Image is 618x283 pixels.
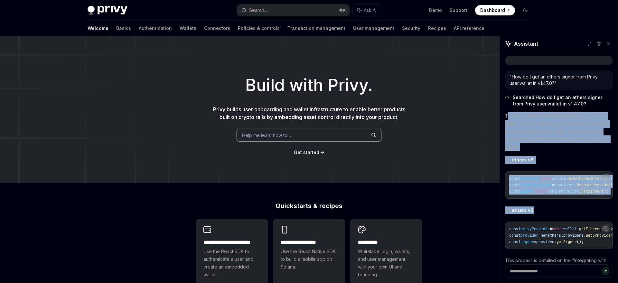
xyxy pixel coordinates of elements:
span: getSigner [581,189,602,194]
a: Transaction management [287,21,345,36]
span: = [538,233,541,238]
h1: Build with Privy. [10,73,608,98]
span: Ask AI [364,7,377,14]
span: provider [536,239,554,244]
span: provider [520,176,538,181]
span: Dashboard [480,7,505,14]
button: Send message [602,267,610,275]
span: ethers [561,182,575,187]
span: Use the React SDK to authenticate a user and create an embedded wallet. [203,248,260,278]
span: ( [611,182,613,187]
span: (); [577,239,584,244]
span: (); [611,176,617,181]
span: new [541,233,548,238]
span: . [575,182,577,187]
span: signer [520,189,534,194]
span: = [538,176,541,181]
span: wallet [563,226,577,232]
span: Use the React Native SDK to build a mobile app on Solana. [281,248,337,271]
button: Toggle dark mode [520,5,530,15]
div: Search... [249,6,267,14]
span: . [579,189,581,194]
span: wallet [552,176,566,181]
span: provider [520,233,538,238]
span: signer [520,239,534,244]
span: await [541,176,552,181]
div: "How do I get an ethers signer from Privy user.wallet in v1.47.0?" [510,74,608,87]
span: ethers [548,233,561,238]
strong: ethers v5 [512,207,533,213]
span: ethersProvider [548,189,579,194]
span: Help me learn how to… [242,132,291,139]
p: To get an ethers.[PERSON_NAME] from a user's wallet, you first need to get the EIP-1193 provider ... [505,112,613,151]
a: Basics [116,21,131,36]
a: Wallets [180,21,196,36]
span: getEthereumProvider [568,176,611,181]
span: const [509,189,520,194]
span: new [554,182,561,187]
span: = [534,189,536,194]
span: Assistant [514,40,538,48]
p: For : [505,206,613,214]
span: await [552,226,563,232]
span: await [536,189,548,194]
a: User management [353,21,394,36]
span: providers [563,233,584,238]
span: const [509,239,520,244]
a: Authentication [139,21,172,36]
span: = [552,182,554,187]
img: dark logo [88,6,127,15]
span: . [584,233,586,238]
p: For : [505,156,613,164]
span: Web3Provider [586,233,613,238]
button: Copy the contents from the code block [602,224,610,233]
a: API reference [454,21,484,36]
span: const [509,226,520,232]
span: ⌘ K [339,8,346,13]
span: Privy builds user onboarding and wallet infrastructure to enable better products built on crypto ... [213,106,405,120]
span: . [561,233,563,238]
button: Searched How do I get an ethers signer from Privy user.wallet in v1.47.0? [505,94,613,107]
span: getSigner [557,239,577,244]
span: . [566,176,568,181]
span: const [509,176,520,181]
h2: Quickstarts & recipes [196,203,422,209]
span: ethersProvider [520,182,552,187]
span: . [554,239,557,244]
span: const [509,182,520,187]
a: Policies & controls [238,21,280,36]
a: Dashboard [475,5,515,15]
button: Ask AI [353,5,381,16]
span: . [577,226,579,232]
span: BrowserProvider [577,182,611,187]
a: Demo [429,7,442,14]
span: const [509,233,520,238]
span: Searched How do I get an ethers signer from Privy user.wallet in v1.47.0? [513,94,613,107]
a: Get started [294,149,319,156]
p: This process is detailed on the "Integrating with ethers" and "Interfacing with common libraries"... [505,257,613,280]
span: Whitelabel login, wallets, and user management with your own UI and branding. [358,248,415,278]
strong: ethers v6 [512,157,534,162]
button: Copy the contents from the code block [602,174,610,182]
span: = [534,239,536,244]
a: Welcome [88,21,108,36]
button: Search...⌘K [237,5,350,16]
a: Security [402,21,420,36]
a: Support [450,7,467,14]
a: Recipes [428,21,446,36]
span: privyProvider [520,226,550,232]
span: = [550,226,552,232]
span: Get started [294,150,319,155]
span: (); [602,189,608,194]
a: Connectors [204,21,230,36]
